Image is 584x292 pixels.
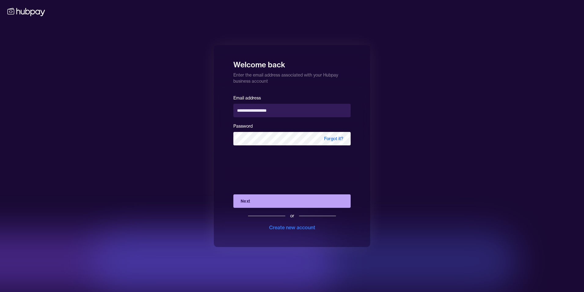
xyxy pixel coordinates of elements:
[317,132,351,145] span: Forgot it?
[290,213,294,219] div: or
[233,69,351,84] p: Enter the email address associated with your Hubpay business account
[233,194,351,208] button: Next
[269,224,315,231] div: Create new account
[233,95,261,101] label: Email address
[233,123,253,129] label: Password
[233,56,351,69] h1: Welcome back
